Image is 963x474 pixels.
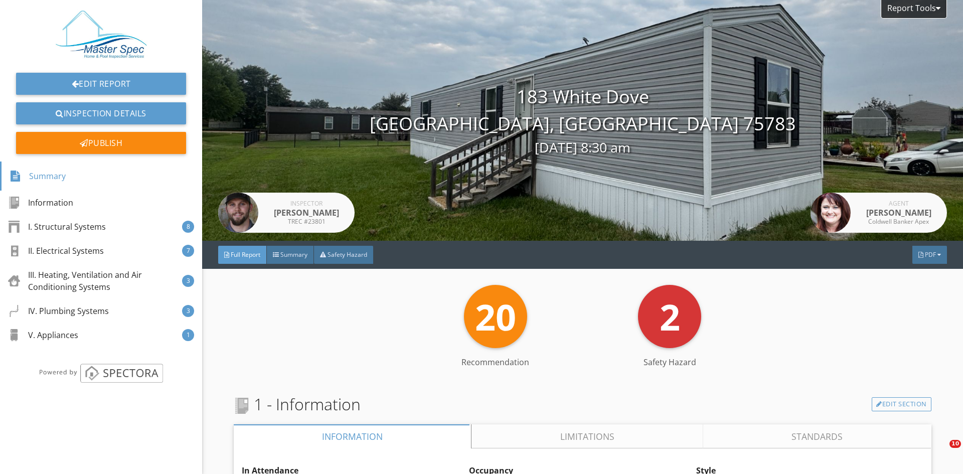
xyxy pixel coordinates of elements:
span: 10 [949,440,961,448]
div: 3 [182,275,194,287]
div: [DATE] 8:30 am [202,137,963,158]
a: Edit Section [872,397,931,411]
div: 1 [182,329,194,341]
div: Agent [859,201,939,207]
div: Publish [16,132,186,154]
div: II. Electrical Systems [8,245,104,257]
div: Recommendation [408,356,583,368]
div: 3 [182,305,194,317]
div: TREC #23801 [266,219,347,225]
span: 1 - Information [234,392,361,416]
img: MaryT.jpeg [811,193,851,233]
div: 7 [182,245,194,257]
span: 20 [475,292,516,341]
img: powered_by_spectora_2.png [37,363,165,383]
img: 7495_blakec.jpg [218,193,258,233]
div: 8 [182,221,194,233]
span: Summary [280,250,307,259]
div: Coldwell Banker Apex [859,219,939,225]
div: III. Heating, Ventilation and Air Conditioning Systems [8,269,182,293]
a: Standards [703,424,931,448]
div: Safety Hazard [583,356,757,368]
div: V. Appliances [8,329,78,341]
div: [PERSON_NAME] [859,207,939,219]
div: I. Structural Systems [8,221,106,233]
a: Limitations [472,424,703,448]
div: [PERSON_NAME] [266,207,347,219]
div: Information [8,197,73,209]
div: Summary [10,168,66,185]
div: 183 White Dove [GEOGRAPHIC_DATA], [GEOGRAPHIC_DATA] 75783 [202,83,963,158]
div: Inspector [266,201,347,207]
a: Inspection Details [16,102,186,124]
span: Safety Hazard [328,250,367,259]
iframe: Intercom live chat [929,440,953,464]
a: Inspector [PERSON_NAME] TREC #23801 [218,193,355,233]
img: CA2EC2A9-789B-4C07-82A4-65C7B10B3DC7.jpeg [53,8,149,61]
span: Full Report [231,250,260,259]
span: PDF [925,250,936,259]
div: IV. Plumbing Systems [8,305,109,317]
span: 2 [660,292,680,341]
a: Edit Report [16,73,186,95]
